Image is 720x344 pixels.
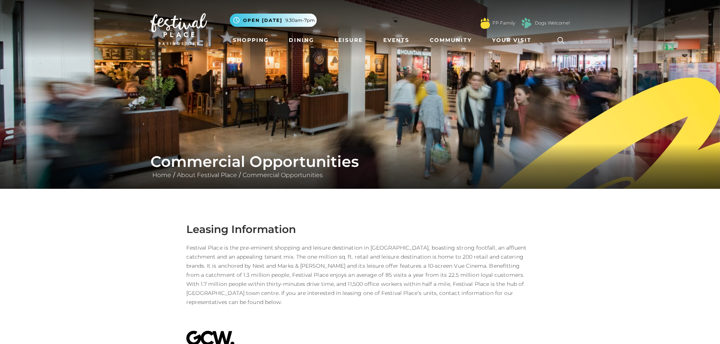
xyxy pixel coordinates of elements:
p: Festival Place is the pre-eminent shopping and leisure destination in [GEOGRAPHIC_DATA], boasting... [186,243,534,307]
span: Open [DATE] [243,17,282,24]
a: FP Family [492,20,515,26]
h1: Commercial Opportunities [150,153,570,171]
img: Festival Place Logo [150,13,207,45]
div: / / [145,153,576,180]
button: Open [DATE] 9.30am-7pm [230,14,317,27]
h3: Leasing Information [186,223,534,236]
a: Leisure [331,33,366,47]
a: Your Visit [489,33,538,47]
a: Commercial Opportunities [241,171,325,179]
a: About Festival Place [175,171,239,179]
a: Events [380,33,412,47]
a: Home [150,171,173,179]
a: Community [427,33,475,47]
span: 9.30am-7pm [285,17,315,24]
a: Dining [286,33,317,47]
span: Your Visit [492,36,531,44]
a: Dogs Welcome! [535,20,570,26]
a: Shopping [230,33,272,47]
